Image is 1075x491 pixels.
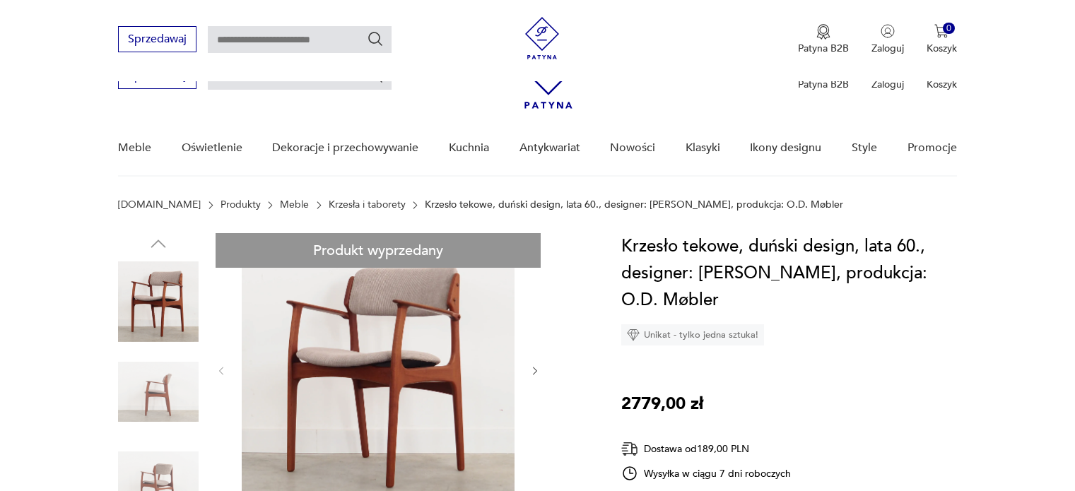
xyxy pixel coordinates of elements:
[943,23,955,35] div: 0
[934,24,948,38] img: Ikona koszyka
[118,121,151,175] a: Meble
[118,352,199,432] img: Zdjęcie produktu Krzesło tekowe, duński design, lata 60., designer: Erik Buch, produkcja: O.D. Mø...
[272,121,418,175] a: Dekoracje i przechowywanie
[329,199,406,211] a: Krzesła i taborety
[182,121,242,175] a: Oświetlenie
[927,78,957,91] p: Koszyk
[425,199,843,211] p: Krzesło tekowe, duński design, lata 60., designer: [PERSON_NAME], produkcja: O.D. Møbler
[610,121,655,175] a: Nowości
[221,199,261,211] a: Produkty
[816,24,830,40] img: Ikona medalu
[118,199,201,211] a: [DOMAIN_NAME]
[798,24,849,55] a: Ikona medaluPatyna B2B
[621,465,791,482] div: Wysyłka w ciągu 7 dni roboczych
[798,78,849,91] p: Patyna B2B
[686,121,720,175] a: Klasyki
[621,233,957,314] h1: Krzesło tekowe, duński design, lata 60., designer: [PERSON_NAME], produkcja: O.D. Møbler
[521,17,563,59] img: Patyna - sklep z meblami i dekoracjami vintage
[621,391,703,418] p: 2779,00 zł
[118,261,199,342] img: Zdjęcie produktu Krzesło tekowe, duński design, lata 60., designer: Erik Buch, produkcja: O.D. Mø...
[798,24,849,55] button: Patyna B2B
[621,440,638,458] img: Ikona dostawy
[280,199,309,211] a: Meble
[367,30,384,47] button: Szukaj
[118,26,196,52] button: Sprzedawaj
[449,121,489,175] a: Kuchnia
[118,72,196,82] a: Sprzedawaj
[881,24,895,38] img: Ikonka użytkownika
[927,42,957,55] p: Koszyk
[519,121,580,175] a: Antykwariat
[621,440,791,458] div: Dostawa od 189,00 PLN
[118,35,196,45] a: Sprzedawaj
[927,24,957,55] button: 0Koszyk
[627,329,640,341] img: Ikona diamentu
[798,42,849,55] p: Patyna B2B
[621,324,764,345] div: Unikat - tylko jedna sztuka!
[871,42,904,55] p: Zaloguj
[750,121,821,175] a: Ikony designu
[871,24,904,55] button: Zaloguj
[852,121,877,175] a: Style
[907,121,957,175] a: Promocje
[871,78,904,91] p: Zaloguj
[216,233,541,268] div: Produkt wyprzedany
